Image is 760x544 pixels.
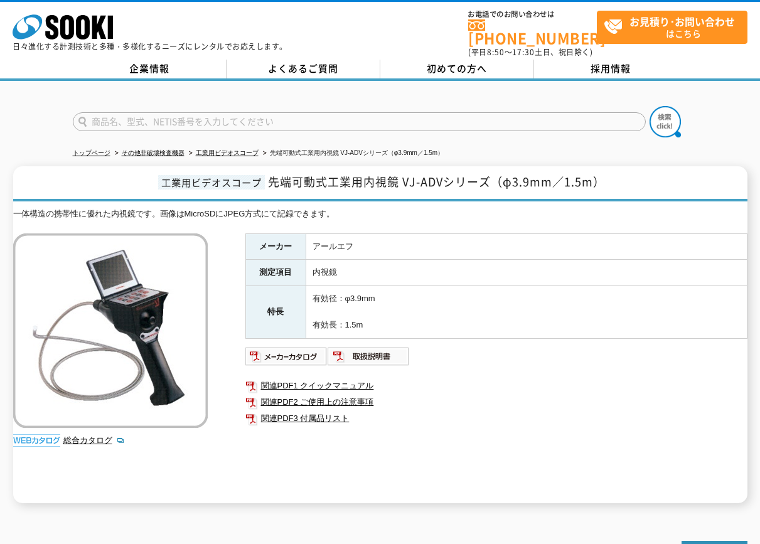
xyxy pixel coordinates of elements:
span: 8:50 [487,46,505,58]
img: 取扱説明書 [328,346,410,366]
li: 先端可動式工業用内視鏡 VJ-ADVシリーズ（φ3.9mm／1.5m） [260,147,444,160]
a: その他非破壊検査機器 [122,149,185,156]
span: (平日 ～ 土日、祝日除く) [468,46,592,58]
span: 工業用ビデオスコープ [158,175,265,189]
th: メーカー [245,233,306,260]
a: 関連PDF2 ご使用上の注意事項 [245,394,747,410]
img: btn_search.png [650,106,681,137]
input: 商品名、型式、NETIS番号を入力してください [73,112,646,131]
a: よくあるご質問 [227,60,380,78]
a: 関連PDF1 クイックマニュアル [245,378,747,394]
a: 採用情報 [534,60,688,78]
a: [PHONE_NUMBER] [468,19,597,45]
img: メーカーカタログ [245,346,328,366]
a: 工業用ビデオスコープ [196,149,259,156]
a: 総合カタログ [63,435,125,445]
span: 初めての方へ [427,61,487,75]
a: 関連PDF3 付属品リスト [245,410,747,427]
span: 17:30 [512,46,535,58]
a: 初めての方へ [380,60,534,78]
td: 有効径：φ3.9mm 有効長：1.5m [306,286,747,338]
td: アールエフ [306,233,747,260]
p: 日々進化する計測技術と多種・多様化するニーズにレンタルでお応えします。 [13,43,287,50]
td: 内視鏡 [306,260,747,286]
a: メーカーカタログ [245,355,328,364]
span: はこちら [604,11,747,43]
th: 測定項目 [245,260,306,286]
strong: お見積り･お問い合わせ [629,14,735,29]
a: お見積り･お問い合わせはこちら [597,11,747,44]
span: 先端可動式工業用内視鏡 VJ-ADVシリーズ（φ3.9mm／1.5m） [268,173,605,190]
div: 一体構造の携帯性に優れた内視鏡です。画像はMicroSDにJPEG方式にて記録できます。 [13,208,747,221]
img: webカタログ [13,434,60,447]
th: 特長 [245,286,306,338]
span: お電話でのお問い合わせは [468,11,597,18]
a: トップページ [73,149,110,156]
a: 企業情報 [73,60,227,78]
img: 先端可動式工業用内視鏡 VJ-ADVシリーズ（φ3.9mm／1.5m） [13,233,208,428]
a: 取扱説明書 [328,355,410,364]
